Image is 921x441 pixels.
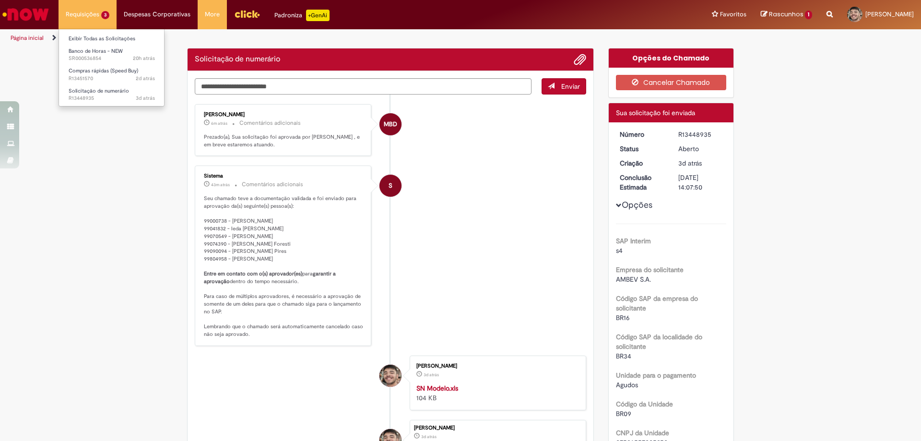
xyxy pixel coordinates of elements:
[616,381,638,389] span: Agudos
[613,130,672,139] dt: Número
[678,144,723,154] div: Aberto
[678,159,702,167] time: 26/08/2025 15:07:46
[59,29,165,107] ul: Requisições
[204,133,364,148] p: Prezado(a), Sua solicitação foi aprovada por [PERSON_NAME] , e em breve estaremos atuando.
[678,130,723,139] div: R13448935
[306,10,330,21] p: +GenAi
[242,180,303,189] small: Comentários adicionais
[379,175,401,197] div: System
[69,75,155,83] span: R13451570
[204,112,364,118] div: [PERSON_NAME]
[416,363,576,369] div: [PERSON_NAME]
[416,384,458,393] a: SN Modelo.xls
[720,10,746,19] span: Favoritos
[616,246,623,255] span: s4
[59,34,165,44] a: Exibir Todas as Solicitações
[609,48,734,68] div: Opções do Chamado
[124,10,190,19] span: Despesas Corporativas
[424,372,439,378] time: 26/08/2025 15:07:24
[616,400,673,408] b: Código da Unidade
[133,55,155,62] time: 28/08/2025 13:02:33
[616,352,631,360] span: BR34
[616,75,727,90] button: Cancelar Chamado
[678,159,702,167] span: 3d atrás
[616,265,684,274] b: Empresa do solicitante
[195,78,531,95] textarea: Digite sua mensagem aqui...
[865,10,914,18] span: [PERSON_NAME]
[136,95,155,102] time: 26/08/2025 15:07:47
[101,11,109,19] span: 3
[69,48,123,55] span: Banco de Horas - NEW
[613,158,672,168] dt: Criação
[274,10,330,21] div: Padroniza
[379,113,401,135] div: Mauricio Brum Dos Santos
[205,10,220,19] span: More
[616,313,630,322] span: BR16
[133,55,155,62] span: 20h atrás
[379,365,401,387] div: Lucas Guilhoto Silva
[66,10,99,19] span: Requisições
[616,371,696,380] b: Unidade para o pagamento
[211,120,227,126] span: 6m atrás
[424,372,439,378] span: 3d atrás
[616,294,698,312] b: Código SAP da empresa do solicitante
[384,113,397,136] span: MBD
[616,333,702,351] b: Código SAP da localidade do solicitante
[59,46,165,64] a: Aberto SR000536854 : Banco de Horas - NEW
[616,108,695,117] span: Sua solicitação foi enviada
[761,10,812,19] a: Rascunhos
[616,237,651,245] b: SAP Interim
[542,78,586,95] button: Enviar
[613,144,672,154] dt: Status
[616,275,651,284] span: AMBEV S.A.
[239,119,301,127] small: Comentários adicionais
[136,75,155,82] time: 27/08/2025 10:40:53
[69,95,155,102] span: R13448935
[678,173,723,192] div: [DATE] 14:07:50
[414,425,581,431] div: [PERSON_NAME]
[574,53,586,66] button: Adicionar anexos
[204,195,364,338] p: Seu chamado teve a documentação validada e foi enviado para aprovação da(s) seguinte(s) pessoa(s)...
[59,66,165,83] a: Aberto R13451570 : Compras rápidas (Speed Buy)
[769,10,803,19] span: Rascunhos
[421,434,437,440] span: 3d atrás
[416,383,576,403] div: 104 KB
[204,270,337,285] b: garantir a aprovação
[195,55,280,64] h2: Solicitação de numerário Histórico de tíquete
[616,409,631,418] span: BR09
[69,87,129,95] span: Solicitação de numerário
[616,429,669,437] b: CNPJ da Unidade
[69,67,138,74] span: Compras rápidas (Speed Buy)
[136,95,155,102] span: 3d atrás
[421,434,437,440] time: 26/08/2025 15:07:46
[211,120,227,126] time: 29/08/2025 08:41:10
[1,5,50,24] img: ServiceNow
[389,174,392,197] span: S
[59,86,165,104] a: Aberto R13448935 : Solicitação de numerário
[613,173,672,192] dt: Conclusão Estimada
[69,55,155,62] span: SR000536854
[234,7,260,21] img: click_logo_yellow_360x200.png
[211,182,230,188] span: 43m atrás
[11,34,44,42] a: Página inicial
[561,82,580,91] span: Enviar
[7,29,607,47] ul: Trilhas de página
[211,182,230,188] time: 29/08/2025 08:03:52
[678,158,723,168] div: 26/08/2025 15:07:46
[805,11,812,19] span: 1
[136,75,155,82] span: 2d atrás
[204,173,364,179] div: Sistema
[204,270,302,277] b: Entre em contato com o(s) aprovador(es)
